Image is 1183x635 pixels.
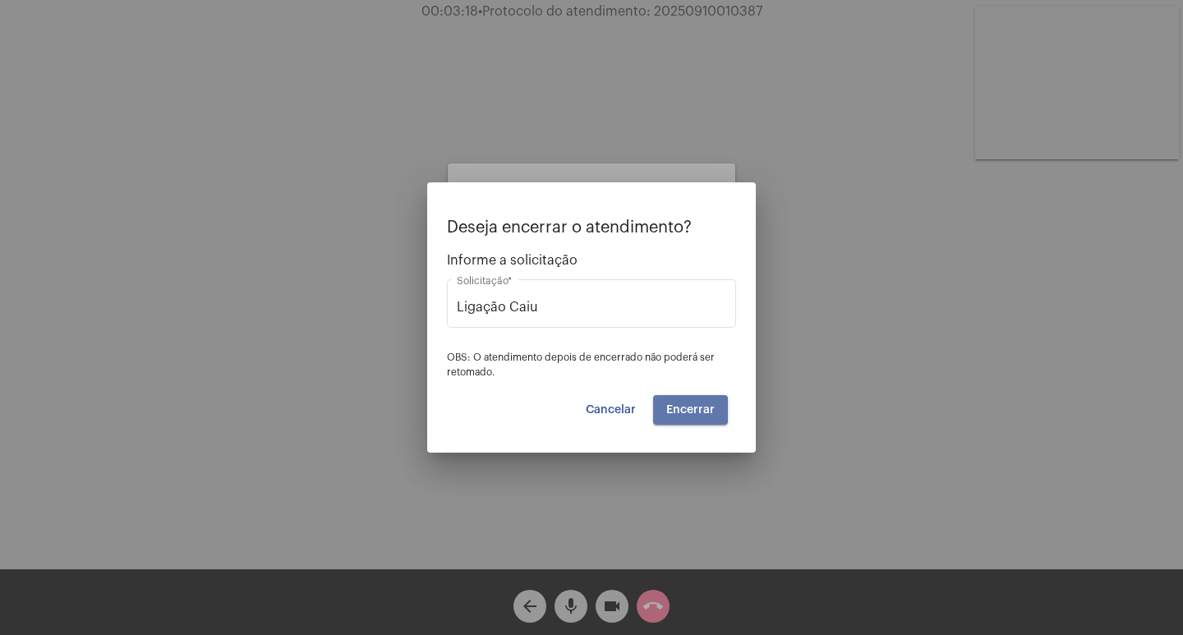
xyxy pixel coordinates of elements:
span: Cancelar [586,404,636,416]
p: Deseja encerrar o atendimento? [447,219,736,237]
button: Encerrar [653,395,728,425]
span: Encerrar [666,404,715,416]
input: Buscar solicitação [457,300,726,315]
button: Cancelar [573,395,649,425]
span: Informe a solicitação [447,253,736,268]
span: OBS: O atendimento depois de encerrado não poderá ser retomado. [447,352,715,377]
